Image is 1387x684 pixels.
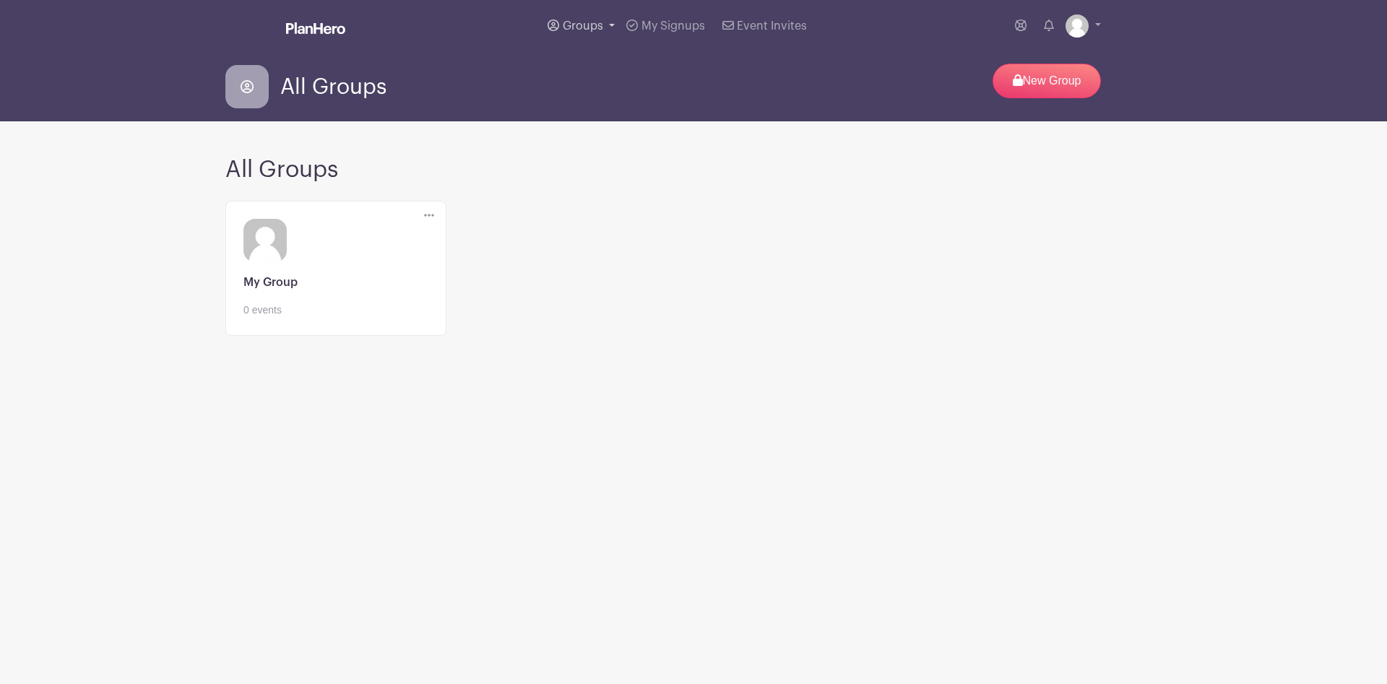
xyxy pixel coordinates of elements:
span: Groups [563,20,603,32]
img: logo_white-6c42ec7e38ccf1d336a20a19083b03d10ae64f83f12c07503d8b9e83406b4c7d.svg [286,22,345,34]
span: All Groups [280,75,386,99]
img: default-ce2991bfa6775e67f084385cd625a349d9dcbb7a52a09fb2fda1e96e2d18dcdb.png [1066,14,1089,38]
span: Event Invites [737,20,807,32]
span: My Signups [641,20,705,32]
p: New Group [993,64,1101,98]
h2: All Groups [225,156,1162,183]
